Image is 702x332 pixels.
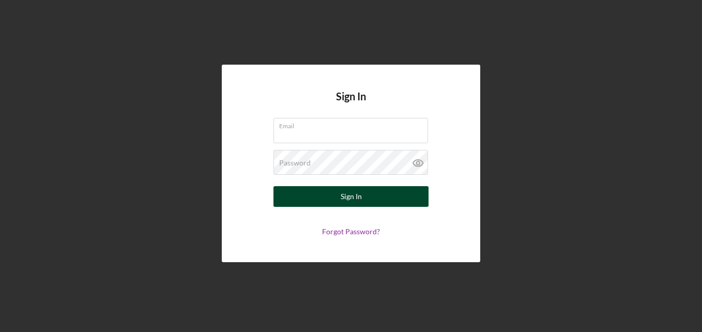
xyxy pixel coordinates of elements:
div: Sign In [341,186,362,207]
button: Sign In [273,186,429,207]
a: Forgot Password? [322,227,380,236]
h4: Sign In [336,90,366,118]
label: Password [279,159,311,167]
label: Email [279,118,428,130]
